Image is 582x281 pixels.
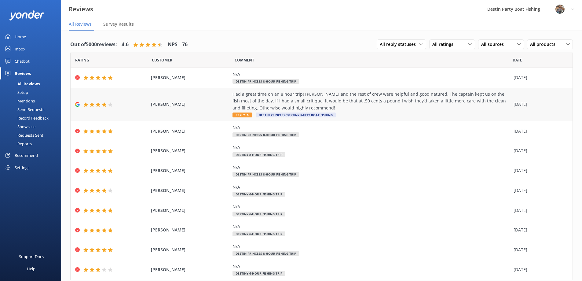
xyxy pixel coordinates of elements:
[232,79,299,84] span: Destin Princess 8-Hour Fishing Trip
[4,114,61,122] a: Record Feedback
[235,57,254,63] span: Question
[4,139,32,148] div: Reports
[182,41,188,49] h4: 76
[232,71,511,78] div: N/A
[530,41,559,48] span: All products
[514,187,565,194] div: [DATE]
[4,122,61,131] a: Showcase
[103,21,134,27] span: Survey Results
[15,55,30,67] div: Chatbot
[514,227,565,233] div: [DATE]
[70,41,117,49] h4: Out of 5000 reviews:
[4,97,35,105] div: Mentions
[514,128,565,135] div: [DATE]
[380,41,419,48] span: All reply statuses
[151,147,230,154] span: [PERSON_NAME]
[232,91,511,111] div: Had a great time on an 8 hour trip! [PERSON_NAME] and the rest of crew were helpful and good natu...
[15,31,26,43] div: Home
[4,105,61,114] a: Send Requests
[4,131,43,139] div: Requests Sent
[151,167,230,174] span: [PERSON_NAME]
[232,203,511,210] div: N/A
[514,147,565,154] div: [DATE]
[9,10,44,20] img: yonder-white-logo.png
[4,97,61,105] a: Mentions
[4,88,61,97] a: Setup
[151,128,230,135] span: [PERSON_NAME]
[4,105,44,114] div: Send Requests
[481,41,507,48] span: All sources
[514,246,565,253] div: [DATE]
[232,152,285,157] span: Destiny 8-Hour Fishing Trip
[432,41,457,48] span: All ratings
[15,67,31,79] div: Reviews
[19,250,44,263] div: Support Docs
[151,227,230,233] span: [PERSON_NAME]
[232,172,299,177] span: Destin Princess 8-Hour Fishing Trip
[232,132,299,137] span: Destin Princess 8-Hour Fishing Trip
[232,251,299,256] span: Destin Princess 8-Hour Fishing Trip
[232,124,511,131] div: N/A
[15,149,38,161] div: Recommend
[555,5,565,14] img: 250-1666038197.jpg
[232,144,511,151] div: N/A
[256,113,336,117] span: Destin Princess/Destiny Party Boat Fishing
[4,88,28,97] div: Setup
[4,79,40,88] div: All Reviews
[232,164,511,171] div: N/A
[152,57,172,63] span: Date
[4,122,35,131] div: Showcase
[15,161,29,174] div: Settings
[232,231,285,236] span: Destiny 6-Hour Fishing Trip
[122,41,129,49] h4: 4.6
[151,207,230,214] span: [PERSON_NAME]
[4,114,49,122] div: Record Feedback
[4,139,61,148] a: Reports
[151,101,230,108] span: [PERSON_NAME]
[151,187,230,194] span: [PERSON_NAME]
[69,4,93,14] h3: Reviews
[232,243,511,250] div: N/A
[75,57,89,63] span: Date
[232,184,511,190] div: N/A
[232,113,252,117] span: Reply
[69,21,92,27] span: All Reviews
[514,74,565,81] div: [DATE]
[4,131,61,139] a: Requests Sent
[232,263,511,270] div: N/A
[27,263,35,275] div: Help
[151,74,230,81] span: [PERSON_NAME]
[232,212,285,216] span: Destiny 6-Hour Fishing Trip
[514,167,565,174] div: [DATE]
[151,246,230,253] span: [PERSON_NAME]
[514,266,565,273] div: [DATE]
[232,192,285,197] span: Destiny 6-Hour Fishing Trip
[168,41,178,49] h4: NPS
[514,207,565,214] div: [DATE]
[514,101,565,108] div: [DATE]
[232,271,285,276] span: Destiny 6-Hour Fishing Trip
[4,79,61,88] a: All Reviews
[15,43,25,55] div: Inbox
[151,266,230,273] span: [PERSON_NAME]
[232,223,511,230] div: N/A
[513,57,522,63] span: Date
